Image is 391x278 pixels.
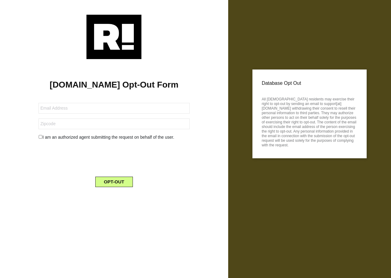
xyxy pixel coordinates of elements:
[95,177,133,187] button: OPT-OUT
[68,145,160,169] iframe: reCAPTCHA
[262,95,357,148] p: All [DEMOGRAPHIC_DATA] residents may exercise their right to opt-out by sending an email to suppo...
[86,15,141,59] img: Retention.com
[38,103,189,114] input: Email Address
[34,134,194,141] div: I am an authorized agent submitting the request on behalf of the user.
[9,80,219,90] h1: [DOMAIN_NAME] Opt-Out Form
[262,79,357,88] p: Database Opt Out
[38,118,189,129] input: Zipcode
